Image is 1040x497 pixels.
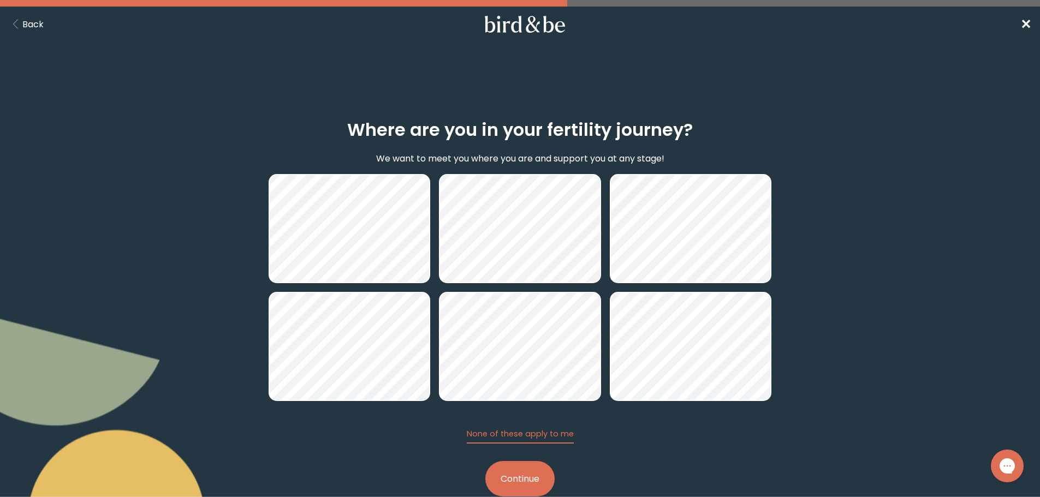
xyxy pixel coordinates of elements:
[9,17,44,31] button: Back Button
[485,461,555,496] button: Continue
[985,446,1029,486] iframe: Gorgias live chat messenger
[347,117,693,143] h2: Where are you in your fertility journey?
[376,152,664,165] p: We want to meet you where you are and support you at any stage!
[1020,15,1031,33] span: ✕
[467,428,574,444] button: None of these apply to me
[1020,15,1031,34] a: ✕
